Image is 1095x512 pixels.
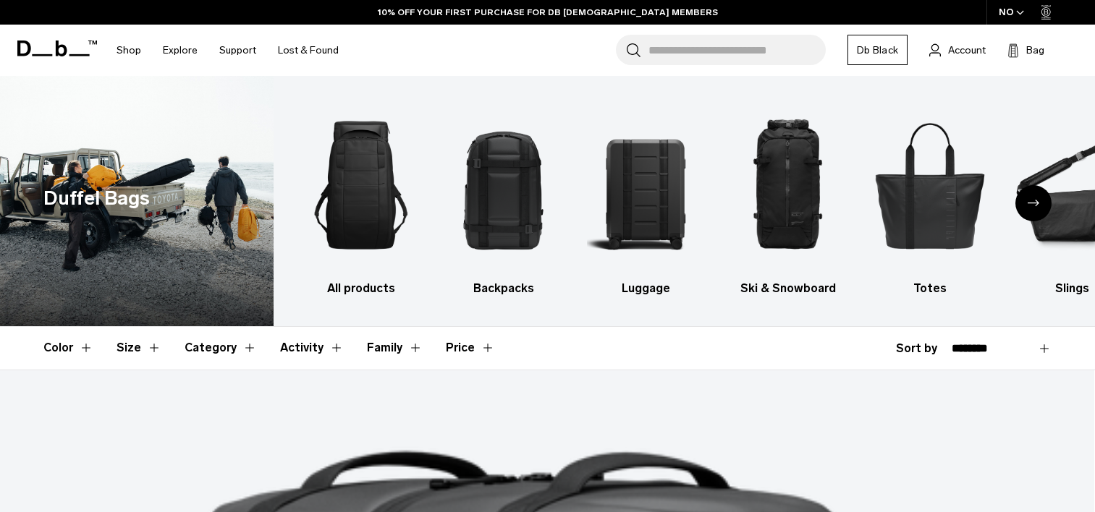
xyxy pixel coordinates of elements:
a: Support [219,25,256,76]
a: Account [929,41,986,59]
h1: Duffel Bags [43,184,150,213]
button: Toggle Filter [43,327,93,369]
button: Toggle Price [446,327,495,369]
span: Bag [1026,43,1044,58]
button: Toggle Filter [185,327,257,369]
nav: Main Navigation [106,25,350,76]
button: Toggle Filter [280,327,344,369]
a: Db All products [303,98,420,297]
img: Db [303,98,420,273]
a: Lost & Found [278,25,339,76]
a: Shop [117,25,141,76]
h3: Totes [871,280,989,297]
button: Bag [1007,41,1044,59]
li: 5 / 10 [871,98,989,297]
li: 4 / 10 [730,98,847,297]
a: Explore [163,25,198,76]
h3: Luggage [587,280,704,297]
h3: Backpacks [445,280,562,297]
span: Account [948,43,986,58]
img: Db [445,98,562,273]
li: 1 / 10 [303,98,420,297]
a: Db Black [847,35,908,65]
button: Toggle Filter [117,327,161,369]
a: Db Ski & Snowboard [730,98,847,297]
button: Toggle Filter [367,327,423,369]
li: 3 / 10 [587,98,704,297]
img: Db [730,98,847,273]
a: Db Luggage [587,98,704,297]
a: Db Totes [871,98,989,297]
h3: All products [303,280,420,297]
img: Db [871,98,989,273]
a: Db Backpacks [445,98,562,297]
div: Next slide [1015,185,1052,221]
h3: Ski & Snowboard [730,280,847,297]
li: 2 / 10 [445,98,562,297]
img: Db [587,98,704,273]
a: 10% OFF YOUR FIRST PURCHASE FOR DB [DEMOGRAPHIC_DATA] MEMBERS [378,6,718,19]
